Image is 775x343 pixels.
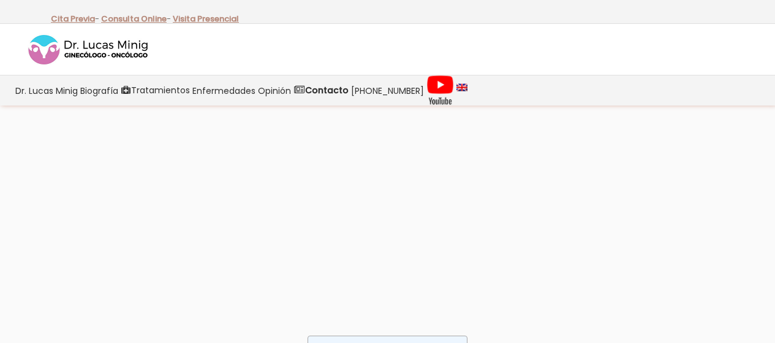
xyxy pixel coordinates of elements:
span: Enfermedades [192,83,255,98]
img: language english [456,83,467,91]
a: Biografía [79,75,119,106]
strong: Contacto [305,84,349,96]
a: Tratamientos [119,75,191,106]
img: Videos Youtube Ginecología [426,75,454,106]
a: Dr. Lucas Minig [14,75,79,106]
a: Contacto [292,75,350,106]
span: Tratamientos [131,83,190,98]
a: Opinión [257,75,292,106]
span: [PHONE_NUMBER] [351,83,424,98]
a: Cita Previa [51,13,95,25]
span: Opinión [258,83,291,98]
p: - [101,11,171,27]
a: Videos Youtube Ginecología [425,75,455,106]
span: Dr. Lucas Minig [15,83,78,98]
a: Consulta Online [101,13,167,25]
a: Enfermedades [191,75,257,106]
a: [PHONE_NUMBER] [350,75,425,106]
span: Biografía [80,83,118,98]
a: Visita Presencial [173,13,239,25]
a: language english [455,75,469,106]
p: - [51,11,99,27]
